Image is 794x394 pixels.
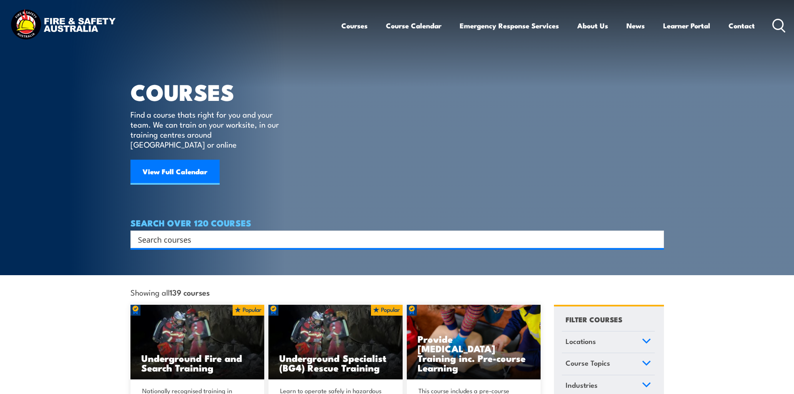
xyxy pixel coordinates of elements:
a: Underground Fire and Search Training [130,305,265,380]
button: Search magnifier button [649,233,661,245]
span: Course Topics [566,357,610,369]
p: Find a course thats right for you and your team. We can train on your worksite, in our training c... [130,109,283,149]
a: Provide [MEDICAL_DATA] Training inc. Pre-course Learning [407,305,541,380]
h4: SEARCH OVER 120 COURSES [130,218,664,227]
span: Showing all [130,288,210,296]
h3: Provide [MEDICAL_DATA] Training inc. Pre-course Learning [418,334,530,372]
a: Emergency Response Services [460,15,559,37]
img: Low Voltage Rescue and Provide CPR [407,305,541,380]
span: Industries [566,379,598,391]
a: Course Topics [562,353,655,375]
a: News [626,15,645,37]
span: Locations [566,336,596,347]
a: Contact [729,15,755,37]
h3: Underground Specialist (BG4) Rescue Training [279,353,392,372]
h3: Underground Fire and Search Training [141,353,254,372]
img: Underground mine rescue [268,305,403,380]
form: Search form [140,233,647,245]
h1: COURSES [130,82,291,101]
a: Locations [562,331,655,353]
h4: FILTER COURSES [566,314,622,325]
a: View Full Calendar [130,160,220,185]
input: Search input [138,233,646,246]
a: Course Calendar [386,15,441,37]
a: Courses [341,15,368,37]
a: Learner Portal [663,15,710,37]
strong: 139 courses [170,286,210,298]
a: About Us [577,15,608,37]
img: Underground mine rescue [130,305,265,380]
a: Underground Specialist (BG4) Rescue Training [268,305,403,380]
